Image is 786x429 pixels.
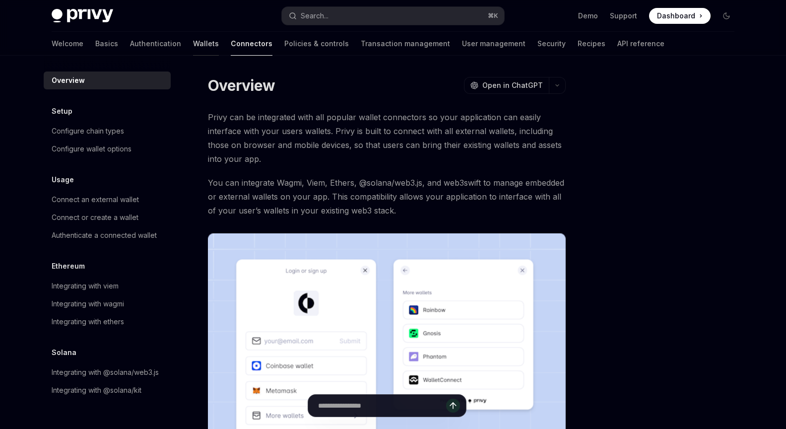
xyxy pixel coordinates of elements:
span: ⌘ K [488,12,498,20]
a: Integrating with @solana/web3.js [44,363,171,381]
a: API reference [617,32,664,56]
a: Connect an external wallet [44,191,171,209]
a: Recipes [578,32,605,56]
input: Ask a question... [318,395,446,417]
a: Overview [44,71,171,89]
a: Support [610,11,637,21]
div: Integrating with viem [52,280,119,292]
div: Integrating with ethers [52,316,124,328]
a: Connect or create a wallet [44,209,171,226]
a: Security [537,32,566,56]
span: You can integrate Wagmi, Viem, Ethers, @solana/web3.js, and web3swift to manage embedded or exter... [208,176,566,217]
a: Transaction management [361,32,450,56]
div: Connect an external wallet [52,194,139,206]
a: Policies & controls [284,32,349,56]
button: Toggle dark mode [719,8,734,24]
button: Open in ChatGPT [464,77,549,94]
a: Connectors [231,32,272,56]
div: Connect or create a wallet [52,212,138,223]
a: Configure wallet options [44,140,171,158]
span: Open in ChatGPT [482,80,543,90]
div: Search... [301,10,328,22]
h5: Ethereum [52,260,85,272]
a: Integrating with @solana/kit [44,381,171,399]
a: Integrating with viem [44,277,171,295]
a: Configure chain types [44,122,171,140]
button: Send message [446,399,460,413]
div: Integrating with wagmi [52,298,124,310]
a: Integrating with ethers [44,313,171,331]
div: Overview [52,74,85,86]
h1: Overview [208,76,275,94]
img: dark logo [52,9,113,23]
button: Open search [282,7,504,25]
a: Basics [95,32,118,56]
h5: Setup [52,105,72,117]
a: Authentication [130,32,181,56]
a: Dashboard [649,8,711,24]
a: Welcome [52,32,83,56]
h5: Usage [52,174,74,186]
h5: Solana [52,347,76,358]
a: Wallets [193,32,219,56]
div: Configure wallet options [52,143,131,155]
span: Dashboard [657,11,695,21]
div: Integrating with @solana/web3.js [52,366,159,378]
a: Authenticate a connected wallet [44,226,171,244]
div: Authenticate a connected wallet [52,229,157,241]
a: User management [462,32,525,56]
div: Configure chain types [52,125,124,137]
span: Privy can be integrated with all popular wallet connectors so your application can easily interfa... [208,110,566,166]
a: Integrating with wagmi [44,295,171,313]
a: Demo [578,11,598,21]
div: Integrating with @solana/kit [52,384,141,396]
